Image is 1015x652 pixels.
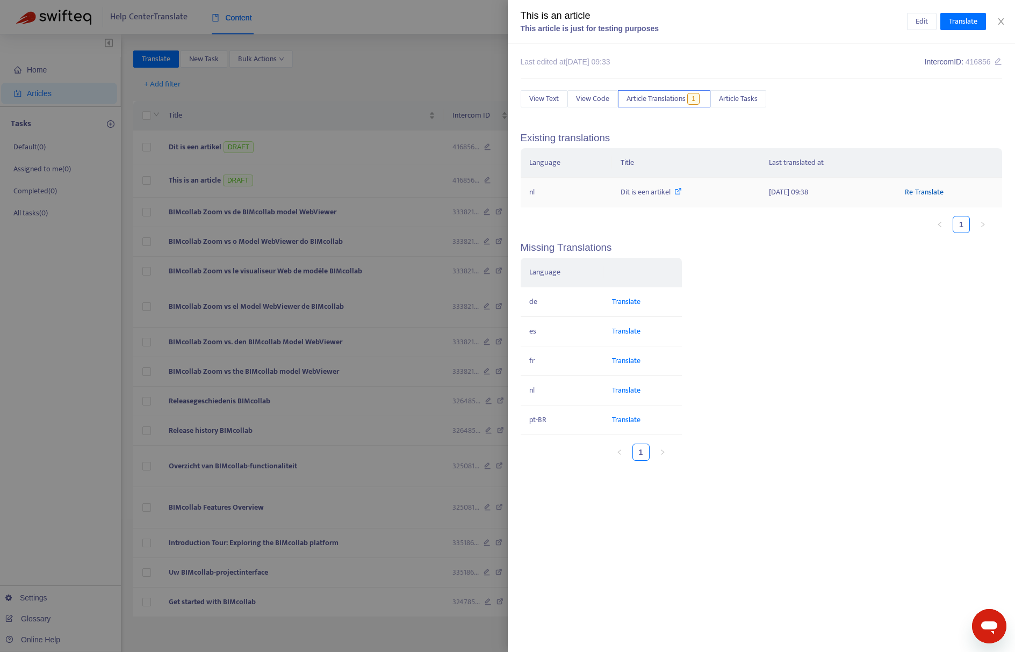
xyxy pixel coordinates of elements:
td: nl [521,178,612,207]
button: View Text [521,90,567,107]
div: This article is just for testing purposes [521,23,907,34]
button: left [931,216,948,233]
a: 1 [633,444,649,460]
iframe: Button to launch messaging window [972,609,1006,643]
a: Re-Translate [905,186,944,198]
button: Close [994,17,1009,27]
span: View Text [529,93,559,105]
span: left [616,449,623,455]
button: left [611,444,628,461]
li: Next Page [654,444,671,461]
a: Translate [612,384,640,396]
th: Last translated at [760,148,896,178]
td: [DATE] 09:38 [760,178,896,207]
button: Edit [907,13,937,30]
div: Intercom ID: [925,56,1002,68]
li: Previous Page [931,216,948,233]
span: Translate [949,16,977,27]
td: de [521,287,603,317]
li: Previous Page [611,444,628,461]
th: Language [521,148,612,178]
th: Title [612,148,761,178]
span: right [659,449,666,455]
a: Translate [612,414,640,426]
td: fr [521,346,603,376]
button: View Code [567,90,618,107]
td: nl [521,376,603,405]
th: Language [521,258,603,287]
button: Article Translations1 [618,90,710,107]
h5: Missing Translations [521,242,1003,254]
div: Last edited at [DATE] 09:33 [521,56,610,68]
div: Dit is een artikel [621,186,752,198]
li: Next Page [974,216,991,233]
div: This is an article [521,9,907,23]
td: es [521,317,603,346]
td: pt-BR [521,405,603,435]
a: Translate [612,325,640,337]
a: 1 [953,216,969,233]
button: Article Tasks [710,90,766,107]
a: Translate [612,354,640,367]
button: Translate [940,13,986,30]
span: Edit [916,16,928,27]
a: Translate [612,295,640,308]
button: right [974,216,991,233]
span: Article Tasks [719,93,758,105]
li: 1 [632,444,650,461]
span: right [980,221,986,228]
span: 1 [687,93,700,105]
span: close [997,17,1005,26]
span: Article Translations [627,93,686,105]
span: View Code [576,93,609,105]
span: 416856 [966,57,991,66]
button: right [654,444,671,461]
span: left [937,221,943,228]
h5: Existing translations [521,132,1003,144]
li: 1 [953,216,970,233]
